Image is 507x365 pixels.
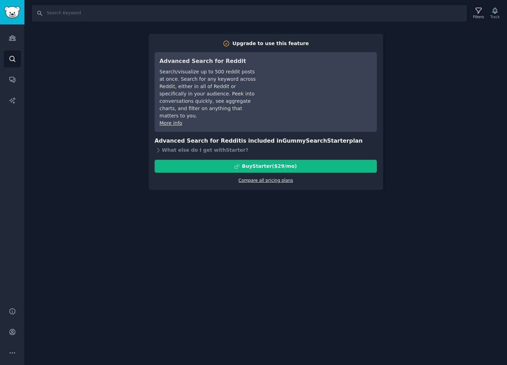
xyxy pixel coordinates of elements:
[159,68,258,120] div: Search/visualize up to 500 reddit posts at once. Search for any keyword across Reddit, either in ...
[159,57,258,66] h3: Advanced Search for Reddit
[159,120,182,126] a: More info
[267,57,372,109] iframe: YouTube video player
[155,145,377,155] div: What else do I get with Starter ?
[32,5,467,22] input: Search Keyword
[242,163,297,170] div: Buy Starter ($ 29 /mo )
[473,14,484,19] div: Filters
[4,6,20,19] img: GummySearch logo
[155,137,377,145] h3: Advanced Search for Reddit is included in plan
[155,160,377,173] button: BuyStarter($29/mo)
[232,40,309,47] div: Upgrade to use this feature
[238,178,293,183] a: Compare all pricing plans
[282,137,349,144] span: GummySearch Starter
